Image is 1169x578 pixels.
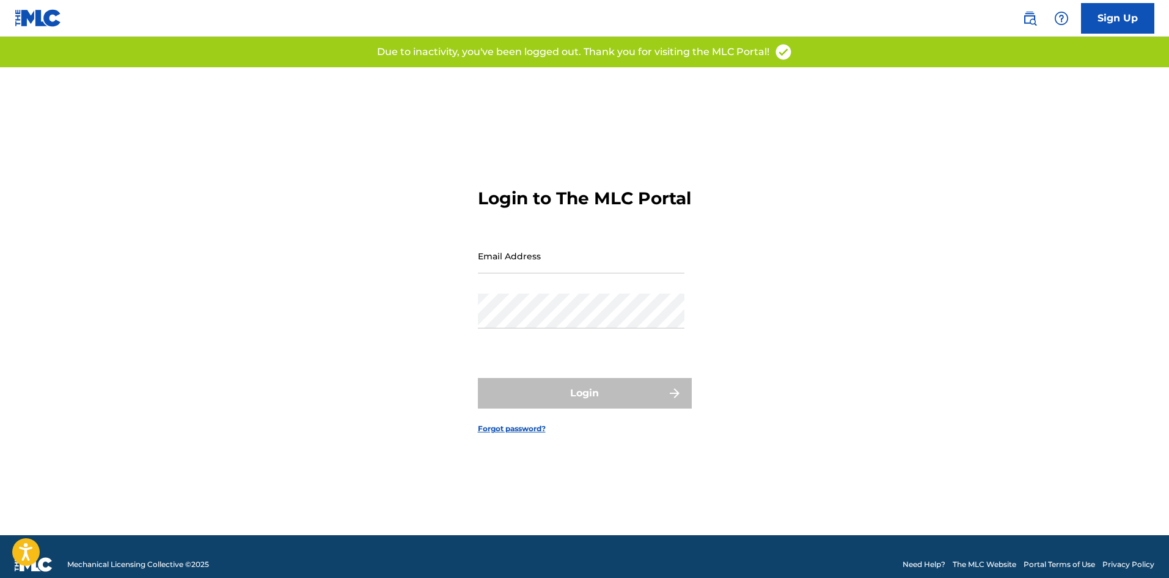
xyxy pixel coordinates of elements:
img: access [774,43,793,61]
a: Forgot password? [478,423,546,434]
a: Privacy Policy [1102,559,1154,570]
img: help [1054,11,1069,26]
a: Need Help? [903,559,945,570]
img: search [1022,11,1037,26]
img: MLC Logo [15,9,62,27]
a: Sign Up [1081,3,1154,34]
a: Portal Terms of Use [1024,559,1095,570]
a: The MLC Website [953,559,1016,570]
div: Help [1049,6,1074,31]
h3: Login to The MLC Portal [478,188,691,209]
a: Public Search [1017,6,1042,31]
img: logo [15,557,53,572]
span: Mechanical Licensing Collective © 2025 [67,559,209,570]
p: Due to inactivity, you've been logged out. Thank you for visiting the MLC Portal! [377,45,769,59]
